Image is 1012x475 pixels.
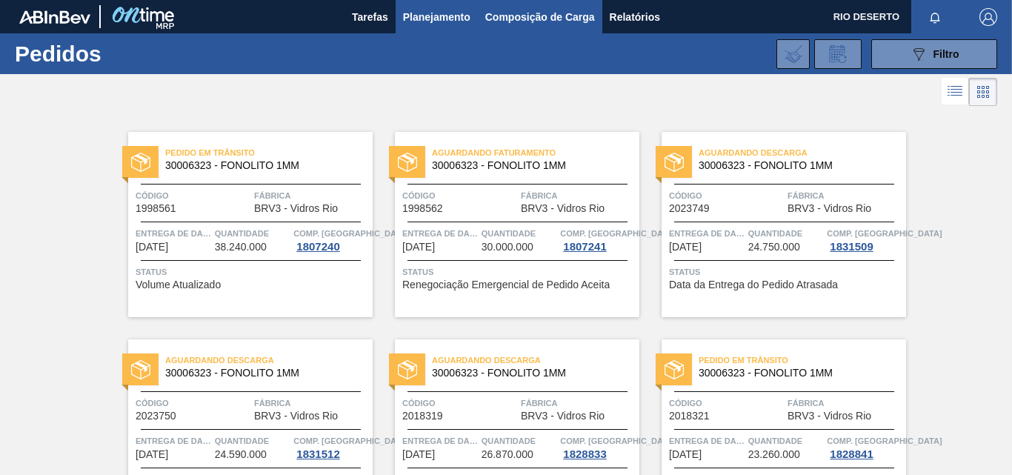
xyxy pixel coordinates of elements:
img: status [131,360,150,379]
span: Quantidade [482,434,557,448]
span: BRV3 - Vidros Rio [254,411,338,422]
font: 30.000.000 [482,241,533,253]
span: 30006323 - FONOLITO 1MM [699,160,894,171]
span: Status [136,265,369,279]
a: statusAguardando Descarga30006323 - FONOLITO 1MMCódigo2023749FábricaBRV3 - Vidros RioEntrega de d... [639,132,906,317]
font: 30006323 - FONOLITO 1MM [165,159,299,171]
div: Solicitação de Revisão de Pedidos [814,39,862,69]
font: Quantidade [482,229,536,238]
span: 30/08/2025 [136,242,168,253]
font: Comp. [GEOGRAPHIC_DATA] [293,229,408,238]
font: Aguardando Descarga [432,356,541,365]
img: TNhmsLtSVTkK8tSr43FrP2fwEKptu5GPRR3wAAAABJRU5ErkJggg== [19,10,90,24]
span: Comp. Carga [293,434,408,448]
font: Renegociação Emergencial de Pedido Aceita [402,279,610,290]
span: 30006323 - FONOLITO 1MM [165,368,361,379]
span: 2023749 [669,203,710,214]
font: Código [136,399,169,408]
span: 30006323 - FONOLITO 1MM [432,368,627,379]
span: Entrega de dados [669,226,745,241]
font: Fábrica [521,399,558,408]
span: Aguardando Descarga [432,353,639,368]
span: Comp. Carga [293,226,408,241]
font: Volume Atualizado [136,279,221,290]
font: 1807240 [296,240,339,253]
font: 30006323 - FONOLITO 1MM [432,367,566,379]
span: 30006323 - FONOLITO 1MM [165,160,361,171]
span: 10/09/2025 [669,449,702,460]
font: Planejamento [403,11,470,23]
a: Comp. [GEOGRAPHIC_DATA]1831509 [827,226,902,253]
font: Comp. [GEOGRAPHIC_DATA] [293,436,408,445]
img: status [398,360,417,379]
img: status [665,360,684,379]
font: Código [136,191,169,200]
span: BRV3 - Vidros Rio [521,411,605,422]
font: Status [402,268,433,276]
font: Filtro [933,48,959,60]
font: 30006323 - FONOLITO 1MM [699,367,833,379]
span: 24.750.000 [748,242,800,253]
font: 26.870.000 [482,448,533,460]
a: Comp. [GEOGRAPHIC_DATA]1828833 [560,434,636,460]
font: [DATE] [669,448,702,460]
a: statusPedido em Trânsito30006323 - FONOLITO 1MMCódigo1998561FábricaBRV3 - Vidros RioEntrega de da... [106,132,373,317]
font: [DATE] [402,448,435,460]
font: Comp. [GEOGRAPHIC_DATA] [827,436,942,445]
span: 26.870.000 [482,449,533,460]
span: 10/09/2025 [402,449,435,460]
font: [DATE] [136,448,168,460]
span: Fábrica [254,188,369,203]
font: Aguardando Faturamento [432,148,556,157]
font: Relatórios [610,11,660,23]
font: 30006323 - FONOLITO 1MM [699,159,833,171]
span: 30006323 - FONOLITO 1MM [699,368,894,379]
span: 07/09/2025 [136,449,168,460]
a: Comp. [GEOGRAPHIC_DATA]1828841 [827,434,902,460]
font: Quantidade [215,229,269,238]
span: Status [402,265,636,279]
font: Quantidade [215,436,269,445]
img: Sair [979,8,997,26]
span: Quantidade [748,434,824,448]
font: Fábrica [788,399,825,408]
div: Visão em Lista [942,78,969,106]
font: Comp. [GEOGRAPHIC_DATA] [560,436,675,445]
font: Pedido em Trânsito [699,356,788,365]
span: Código [136,188,250,203]
span: 2018319 [402,411,443,422]
span: Pedido em Trânsito [699,353,906,368]
span: 1998561 [136,203,176,214]
span: 03/09/2025 [402,242,435,253]
font: 2018321 [669,410,710,422]
font: Fábrica [254,399,291,408]
span: Código [669,396,784,411]
span: 38.240.000 [215,242,267,253]
font: [DATE] [402,241,435,253]
span: Status [669,265,902,279]
font: BRV3 - Vidros Rio [521,202,605,214]
font: BRV3 - Vidros Rio [788,410,871,422]
font: 2023750 [136,410,176,422]
span: Fábrica [521,188,636,203]
font: 1998562 [402,202,443,214]
font: Data da Entrega do Pedido Atrasada [669,279,838,290]
span: Pedido em Trânsito [165,145,373,160]
span: BRV3 - Vidros Rio [521,203,605,214]
font: Status [669,268,700,276]
font: Entrega de dados [669,229,754,238]
font: Código [402,399,436,408]
span: Volume Atualizado [136,279,221,290]
font: Status [136,268,167,276]
span: Comp. Carga [827,434,942,448]
span: 30006323 - FONOLITO 1MM [432,160,627,171]
span: Código [669,188,784,203]
font: 1828833 [563,448,606,460]
font: 1807241 [563,240,606,253]
img: status [665,153,684,172]
font: [DATE] [669,241,702,253]
font: Pedido em Trânsito [165,148,255,157]
span: Fábrica [788,188,902,203]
